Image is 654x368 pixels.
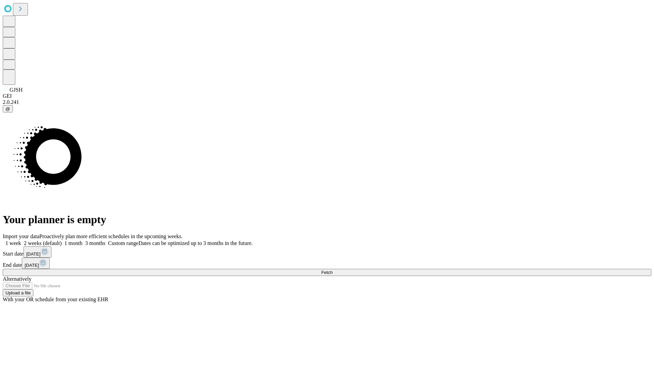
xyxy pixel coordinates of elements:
span: [DATE] [25,263,39,268]
div: Start date [3,246,651,258]
span: [DATE] [26,251,41,257]
button: Upload a file [3,289,33,296]
span: Alternatively [3,276,31,282]
span: With your OR schedule from your existing EHR [3,296,108,302]
span: Dates can be optimized up to 3 months in the future. [139,240,253,246]
div: End date [3,258,651,269]
button: @ [3,105,13,112]
span: 1 week [5,240,21,246]
span: GJSH [10,87,22,93]
span: Proactively plan more efficient schedules in the upcoming weeks. [40,233,183,239]
button: [DATE] [22,258,50,269]
span: Custom range [108,240,138,246]
span: Import your data [3,233,40,239]
span: 2 weeks (default) [24,240,62,246]
h1: Your planner is empty [3,213,651,226]
div: GEI [3,93,651,99]
span: @ [5,106,10,111]
div: 2.0.241 [3,99,651,105]
button: [DATE] [24,246,51,258]
span: 3 months [85,240,105,246]
span: 1 month [64,240,82,246]
button: Fetch [3,269,651,276]
span: Fetch [321,270,332,275]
